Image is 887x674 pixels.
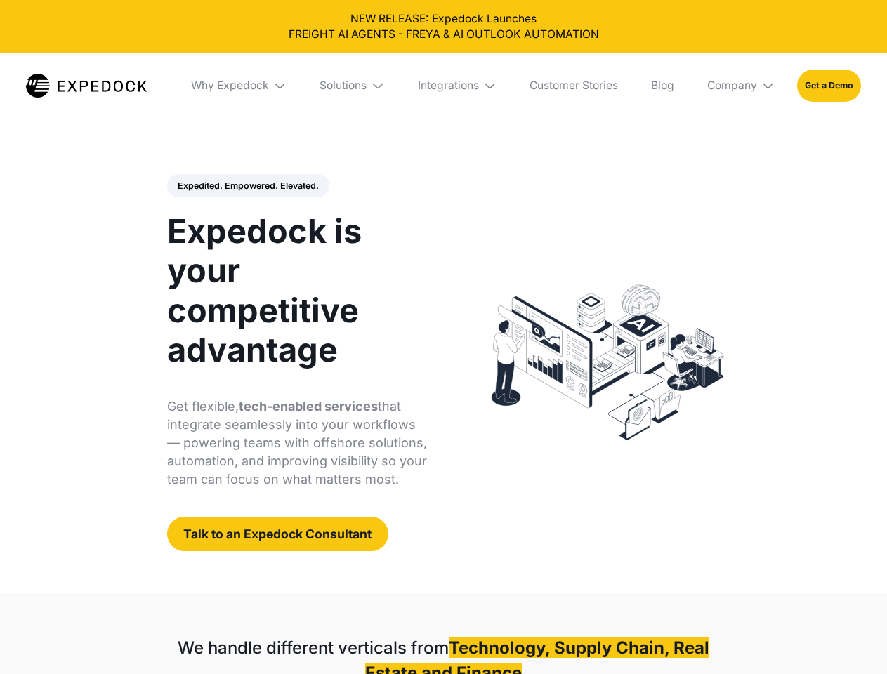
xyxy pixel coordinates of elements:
a: FREIGHT AI AGENTS - FREYA & AI OUTLOOK AUTOMATION [11,27,876,42]
a: Customer Stories [518,53,629,119]
strong: We handle different verticals from [178,637,449,658]
div: Why Expedock [191,79,269,93]
strong: tech-enabled services [239,399,378,414]
iframe: Chat Widget [817,607,887,674]
div: Solutions [320,79,367,93]
div: Company [696,53,786,119]
h1: Expedock is your competitive advantage [167,211,428,369]
div: Company [707,79,757,93]
a: Talk to an Expedock Consultant [167,517,388,551]
p: Get flexible, that integrate seamlessly into your workflows — powering teams with offshore soluti... [167,397,428,489]
div: Integrations [418,79,479,93]
div: Solutions [309,53,396,119]
div: NEW RELEASE: Expedock Launches [11,11,876,42]
div: Integrations [407,53,508,119]
div: Why Expedock [180,53,298,119]
a: Get a Demo [797,70,861,101]
a: Blog [640,53,685,119]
